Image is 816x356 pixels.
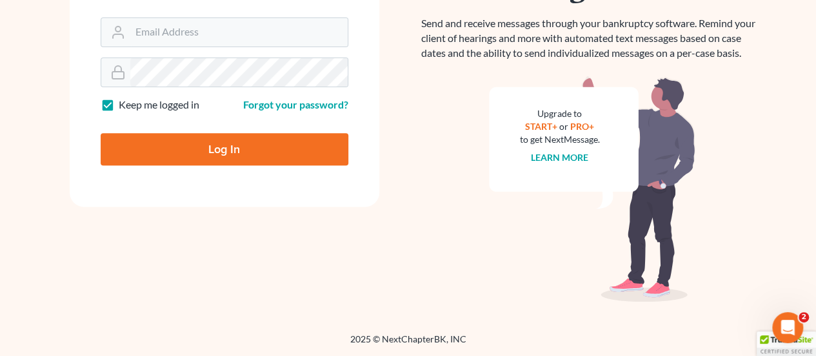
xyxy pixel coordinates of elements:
a: PRO+ [570,121,594,132]
div: 2025 © NextChapterBK, INC [41,333,776,356]
input: Email Address [130,18,348,47]
label: Keep me logged in [119,98,199,112]
div: Upgrade to [520,107,600,120]
a: Forgot your password? [243,98,348,110]
input: Log In [101,133,348,165]
a: Learn more [531,152,588,163]
a: START+ [525,121,557,132]
span: 2 [799,312,809,322]
div: TrustedSite Certified [757,331,816,356]
img: nextmessage_bg-59042aed3d76b12b5cd301f8e5b87938c9018125f34e5fa2b7a6b67550977c72.svg [489,76,695,302]
span: or [559,121,568,132]
div: to get NextMessage. [520,133,600,146]
p: Send and receive messages through your bankruptcy software. Remind your client of hearings and mo... [421,16,763,61]
iframe: Intercom live chat [772,312,803,343]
